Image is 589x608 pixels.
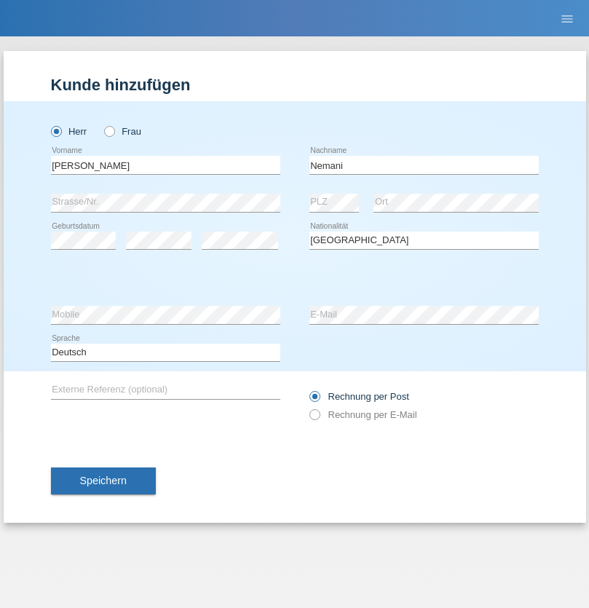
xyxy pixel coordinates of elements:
label: Frau [104,126,141,137]
i: menu [560,12,574,26]
h1: Kunde hinzufügen [51,76,539,94]
input: Herr [51,126,60,135]
input: Rechnung per E-Mail [309,409,319,427]
input: Rechnung per Post [309,391,319,409]
span: Speichern [80,475,127,486]
label: Rechnung per Post [309,391,409,402]
a: menu [553,14,582,23]
button: Speichern [51,467,156,495]
label: Rechnung per E-Mail [309,409,417,420]
input: Frau [104,126,114,135]
label: Herr [51,126,87,137]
